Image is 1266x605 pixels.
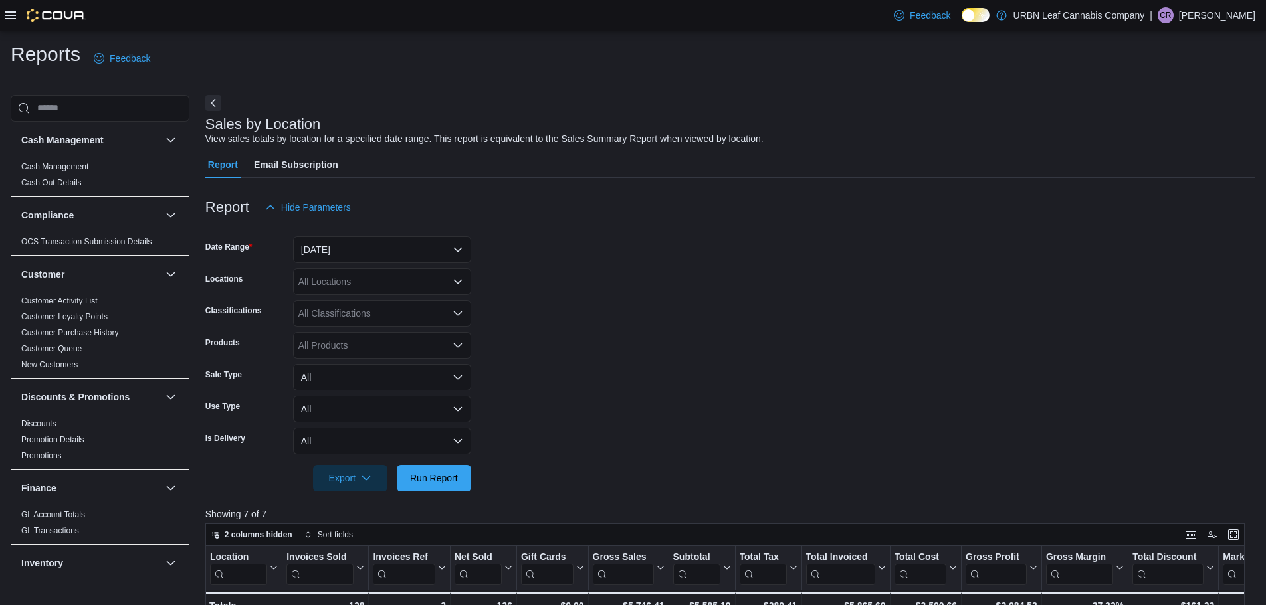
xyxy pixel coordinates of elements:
div: Gross Sales [592,551,653,584]
a: New Customers [21,360,78,369]
button: Next [205,95,221,111]
h3: Compliance [21,209,74,222]
label: Locations [205,274,243,284]
span: Run Report [410,472,458,485]
h1: Reports [11,41,80,68]
button: Inventory [163,555,179,571]
span: Feedback [110,52,150,65]
div: Gross Profit [966,551,1027,584]
button: Customer [163,266,179,282]
div: Gift Card Sales [521,551,574,584]
button: [DATE] [293,236,471,263]
button: Enter fullscreen [1225,527,1241,543]
h3: Finance [21,481,56,495]
label: Is Delivery [205,433,245,444]
button: Discounts & Promotions [163,389,179,405]
button: Total Invoiced [805,551,885,584]
button: Total Cost [894,551,956,584]
div: Invoices Sold [286,551,354,584]
div: Gross Margin [1046,551,1113,584]
label: Sale Type [205,369,242,380]
button: Cash Management [163,132,179,148]
span: Cash Management [21,161,88,172]
button: Discounts & Promotions [21,390,160,404]
div: Total Cost [894,551,946,584]
p: URBN Leaf Cannabis Company [1013,7,1145,23]
span: GL Account Totals [21,509,85,520]
button: Cash Management [21,133,160,147]
div: Total Invoiced [805,551,875,563]
button: Customer [21,268,160,281]
div: Total Invoiced [805,551,875,584]
a: GL Transactions [21,526,79,535]
button: Total Tax [739,551,797,584]
button: Compliance [21,209,160,222]
div: Invoices Sold [286,551,354,563]
button: Invoices Ref [373,551,445,584]
a: Promotion Details [21,435,84,444]
button: All [293,428,471,454]
h3: Customer [21,268,64,281]
p: | [1150,7,1152,23]
button: Open list of options [453,276,463,287]
label: Use Type [205,401,240,412]
h3: Report [205,199,249,215]
button: Gross Sales [592,551,664,584]
button: Finance [163,480,179,496]
span: 2 columns hidden [225,529,292,540]
button: Inventory [21,557,160,570]
a: Discounts [21,419,56,428]
div: Total Discount [1132,551,1204,584]
img: Cova [27,9,86,22]
span: Cash Out Details [21,177,82,188]
div: Total Tax [739,551,786,563]
button: Gross Profit [966,551,1037,584]
label: Classifications [205,305,262,316]
div: Cash Management [11,159,189,196]
span: CR [1160,7,1171,23]
button: All [293,396,471,422]
button: Export [313,465,387,491]
a: Customer Activity List [21,296,98,305]
h3: Inventory [21,557,63,570]
button: Hide Parameters [260,194,356,220]
button: Total Discount [1132,551,1214,584]
div: Total Cost [894,551,946,563]
button: 2 columns hidden [206,527,298,543]
button: Run Report [397,465,471,491]
div: Invoices Ref [373,551,435,584]
a: Customer Purchase History [21,328,119,337]
button: Open list of options [453,308,463,319]
button: Gross Margin [1046,551,1124,584]
div: Gift Cards [521,551,574,563]
input: Dark Mode [962,8,990,22]
h3: Cash Management [21,133,104,147]
span: Hide Parameters [281,201,351,214]
div: Location [210,551,267,584]
div: Net Sold [455,551,502,563]
span: Report [208,151,238,178]
div: Subtotal [673,551,720,584]
button: Finance [21,481,160,495]
div: Total Discount [1132,551,1204,563]
a: OCS Transaction Submission Details [21,237,152,246]
button: Open list of options [453,340,463,351]
span: Email Subscription [254,151,338,178]
a: Customer Queue [21,344,82,353]
button: Compliance [163,207,179,223]
p: Showing 7 of 7 [205,507,1255,521]
a: Customer Loyalty Points [21,312,108,321]
h3: Sales by Location [205,116,321,132]
div: Subtotal [673,551,720,563]
button: Gift Cards [521,551,584,584]
div: Gross Sales [592,551,653,563]
button: Subtotal [673,551,730,584]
